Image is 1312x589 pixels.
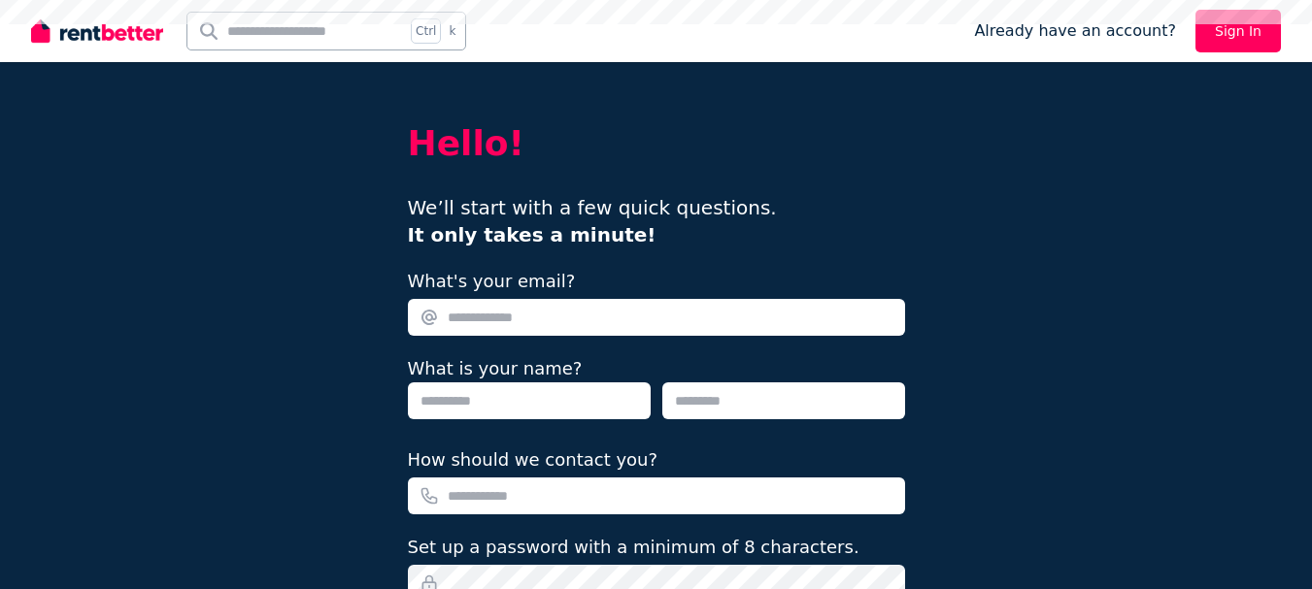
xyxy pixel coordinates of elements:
[408,223,656,246] b: It only takes a minute!
[408,268,576,295] label: What's your email?
[408,124,905,163] h2: Hello!
[411,18,441,44] span: Ctrl
[31,16,163,46] img: RentBetter
[449,23,455,39] span: k
[408,534,859,561] label: Set up a password with a minimum of 8 characters.
[1195,10,1281,52] a: Sign In
[974,19,1176,43] span: Already have an account?
[408,358,583,378] label: What is your name?
[408,196,777,246] span: We’ll start with a few quick questions.
[408,446,658,474] label: How should we contact you?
